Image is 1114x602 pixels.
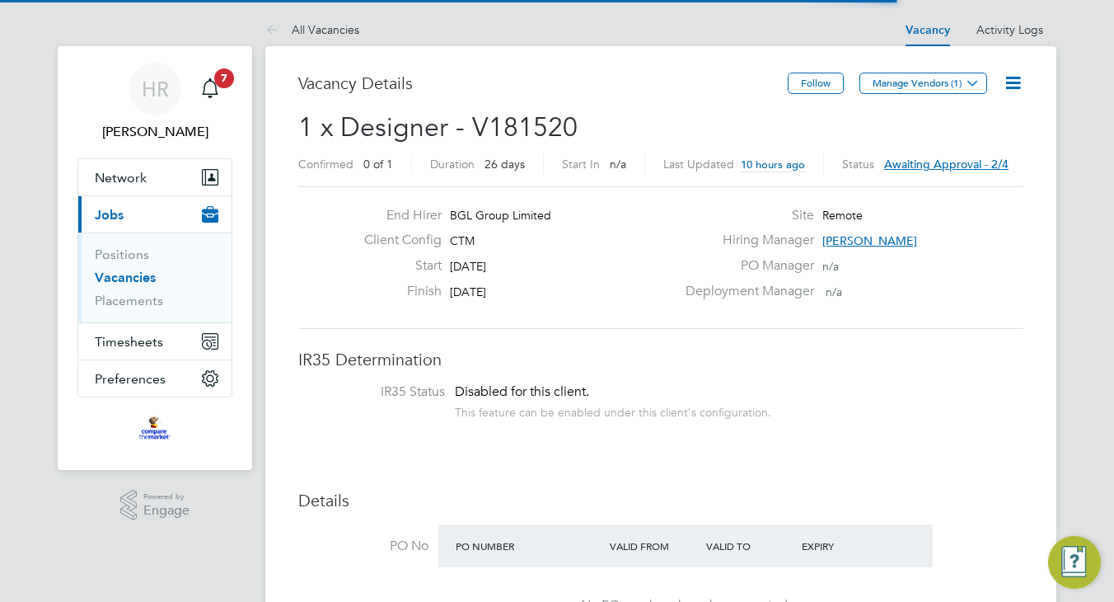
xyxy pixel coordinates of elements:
[450,285,486,299] span: [DATE]
[884,157,1009,172] span: Awaiting approval - 2/4
[822,233,917,248] span: [PERSON_NAME]
[194,63,227,115] a: 7
[676,283,814,300] label: Deployment Manager
[95,371,166,387] span: Preferences
[430,157,475,172] label: Duration
[58,46,252,470] nav: Main navigation
[265,22,359,37] a: All Vacancies
[95,207,124,223] span: Jobs
[676,232,814,249] label: Hiring Manager
[142,78,169,100] span: HR
[95,334,163,350] span: Timesheets
[484,157,525,172] span: 26 days
[95,247,149,262] a: Positions
[842,157,874,172] label: Status
[78,196,232,233] button: Jobs
[298,538,428,555] label: PO No
[95,270,156,285] a: Vacancies
[976,22,1043,37] a: Activity Logs
[143,490,190,504] span: Powered by
[351,257,442,275] label: Start
[77,414,232,440] a: Go to home page
[78,360,232,397] button: Preferences
[663,157,734,172] label: Last Updated
[906,23,950,37] a: Vacancy
[452,531,606,561] div: PO Number
[298,490,1023,511] h3: Details
[826,285,842,299] span: n/a
[315,383,445,401] label: IR35 Status
[214,68,234,88] span: 7
[610,157,626,172] span: n/a
[606,531,702,561] div: Valid From
[298,349,1023,370] h3: IR35 Determination
[859,73,987,94] button: Manage Vendors (1)
[78,323,232,360] button: Timesheets
[455,401,771,420] div: This feature can be enabled under this client's configuration.
[450,259,486,274] span: [DATE]
[298,157,353,172] label: Confirmed
[78,159,232,195] button: Network
[1048,536,1101,589] button: Engage Resource Center
[298,73,788,94] h3: Vacancy Details
[450,233,475,248] span: CTM
[351,207,442,224] label: End Hirer
[788,73,844,94] button: Follow
[798,531,894,561] div: Expiry
[78,233,232,322] div: Jobs
[676,257,814,275] label: PO Manager
[676,207,814,224] label: Site
[298,111,578,143] span: 1 x Designer - V181520
[95,170,147,186] span: Network
[95,293,163,308] a: Placements
[139,414,170,440] img: bglgroup-logo-retina.png
[455,383,589,400] span: Disabled for this client.
[120,490,190,521] a: Powered byEngage
[822,259,839,274] span: n/a
[450,208,551,223] span: BGL Group Limited
[562,157,600,172] label: Start In
[363,157,393,172] span: 0 of 1
[77,122,232,142] span: Helen Robinson
[351,232,442,249] label: Client Config
[351,283,442,300] label: Finish
[741,158,805,172] span: 10 hours ago
[77,63,232,142] a: HR[PERSON_NAME]
[702,531,798,561] div: Valid To
[822,208,863,223] span: Remote
[143,504,190,518] span: Engage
